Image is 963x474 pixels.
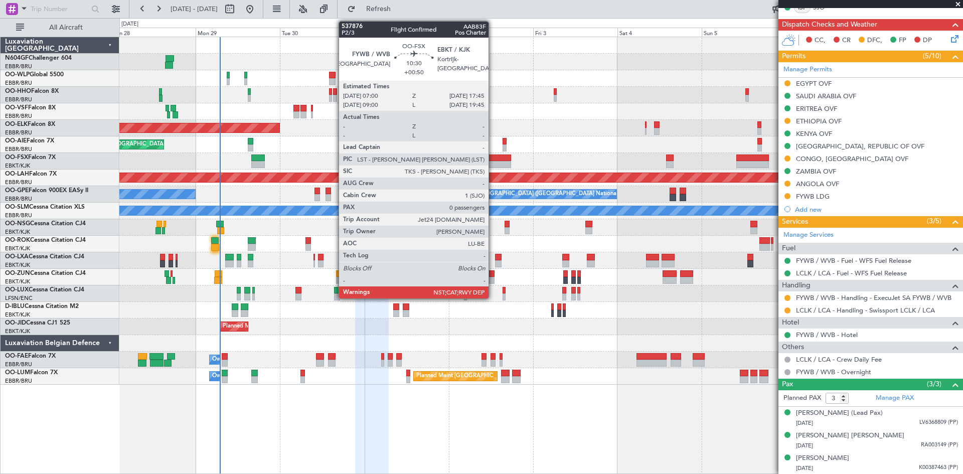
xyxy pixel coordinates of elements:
[782,280,811,291] span: Handling
[5,129,32,136] a: EBBR/BRU
[5,55,29,61] span: N604GF
[5,88,31,94] span: OO-HHO
[5,112,32,120] a: EBBR/BRU
[867,36,882,46] span: DFC,
[5,72,64,78] a: OO-WLPGlobal 5500
[923,36,932,46] span: DP
[5,261,30,269] a: EBKT/KJK
[451,187,619,202] div: No Crew [GEOGRAPHIC_DATA] ([GEOGRAPHIC_DATA] National)
[5,88,59,94] a: OO-HHOFalcon 8X
[796,408,883,418] div: [PERSON_NAME] (Lead Pax)
[5,79,32,87] a: EBBR/BRU
[796,331,858,339] a: FYWB / WVB - Hotel
[921,441,958,449] span: RA003149 (PP)
[5,105,56,111] a: OO-VSFFalcon 8X
[796,79,832,88] div: EGYPT OVF
[533,28,617,37] div: Fri 3
[5,311,30,319] a: EBKT/KJK
[5,320,26,326] span: OO-JID
[782,342,804,353] span: Others
[5,179,32,186] a: EBBR/BRU
[796,154,908,163] div: CONGO, [GEOGRAPHIC_DATA] OVF
[899,36,906,46] span: FP
[919,463,958,472] span: K00387463 (PP)
[5,212,32,219] a: EBBR/BRU
[702,28,786,37] div: Sun 5
[796,293,951,302] a: FYWB / WVB - Handling - ExecuJet SA FYWB / WVB
[449,28,533,37] div: Thu 2
[5,294,33,302] a: LFSN/ENC
[5,221,30,227] span: OO-NSG
[923,51,941,61] span: (5/10)
[5,377,32,385] a: EBBR/BRU
[796,368,871,376] a: FYWB / WVB - Overnight
[5,303,25,309] span: D-IBLU
[796,104,837,113] div: ERITREA OVF
[5,63,32,70] a: EBBR/BRU
[782,51,806,62] span: Permits
[121,20,138,29] div: [DATE]
[5,72,30,78] span: OO-WLP
[782,243,795,254] span: Fuel
[5,278,30,285] a: EBKT/KJK
[796,464,813,472] span: [DATE]
[796,306,935,314] a: LCLK / LCA - Handling - Swissport LCLK / LCA
[366,20,383,29] div: [DATE]
[111,28,196,37] div: Sun 28
[5,254,84,260] a: OO-LXACessna Citation CJ4
[343,1,403,17] button: Refresh
[5,145,32,153] a: EBBR/BRU
[5,171,29,177] span: OO-LAH
[842,36,851,46] span: CR
[5,228,30,236] a: EBKT/KJK
[5,237,30,243] span: OO-ROK
[5,154,56,161] a: OO-FSXFalcon 7X
[5,55,72,61] a: N604GFChallenger 604
[5,370,30,376] span: OO-LUM
[31,2,88,17] input: Trip Number
[5,188,29,194] span: OO-GPE
[196,28,280,37] div: Mon 29
[796,419,813,427] span: [DATE]
[5,287,29,293] span: OO-LUX
[5,254,29,260] span: OO-LXA
[782,216,808,228] span: Services
[919,418,958,427] span: LV6368809 (PP)
[796,355,882,364] a: LCLK / LCA - Crew Daily Fee
[407,71,479,86] div: Planned Maint Milan (Linate)
[796,142,924,150] div: [GEOGRAPHIC_DATA], REPUBLIC OF OVF
[5,204,85,210] a: OO-SLMCessna Citation XLS
[5,320,70,326] a: OO-JIDCessna CJ1 525
[212,352,280,367] div: Owner Melsbroek Air Base
[782,19,877,31] span: Dispatch Checks and Weather
[5,138,54,144] a: OO-AIEFalcon 7X
[927,216,941,226] span: (3/5)
[617,28,702,37] div: Sat 4
[796,442,813,449] span: [DATE]
[365,28,449,37] div: Wed 1
[5,96,32,103] a: EBBR/BRU
[171,5,218,14] span: [DATE] - [DATE]
[5,171,57,177] a: OO-LAHFalcon 7X
[796,117,842,125] div: ETHIOPIA OVF
[5,361,32,368] a: EBBR/BRU
[796,256,911,265] a: FYWB / WVB - Fuel - WFS Fuel Release
[5,245,30,252] a: EBKT/KJK
[796,453,849,463] div: [PERSON_NAME]
[815,36,826,46] span: CC,
[783,230,834,240] a: Manage Services
[5,287,84,293] a: OO-LUXCessna Citation CJ4
[782,379,793,390] span: Pax
[5,121,28,127] span: OO-ELK
[783,65,832,75] a: Manage Permits
[26,24,106,31] span: All Aircraft
[5,353,56,359] a: OO-FAEFalcon 7X
[796,92,856,100] div: SAUDI ARABIA OVF
[5,353,28,359] span: OO-FAE
[796,129,832,138] div: KENYA OVF
[5,270,30,276] span: OO-ZUN
[5,204,29,210] span: OO-SLM
[5,138,27,144] span: OO-AIE
[5,303,79,309] a: D-IBLUCessna Citation M2
[796,167,836,176] div: ZAMBIA OVF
